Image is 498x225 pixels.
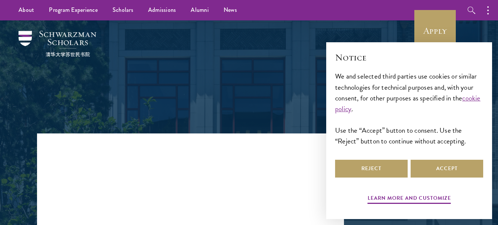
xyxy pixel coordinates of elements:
[368,193,451,205] button: Learn more and customize
[411,160,483,178] button: Accept
[335,93,481,114] a: cookie policy
[19,31,96,57] img: Schwarzman Scholars
[414,10,456,52] a: Apply
[335,71,483,146] div: We and selected third parties use cookies or similar technologies for technical purposes and, wit...
[335,51,483,64] h2: Notice
[335,160,408,178] button: Reject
